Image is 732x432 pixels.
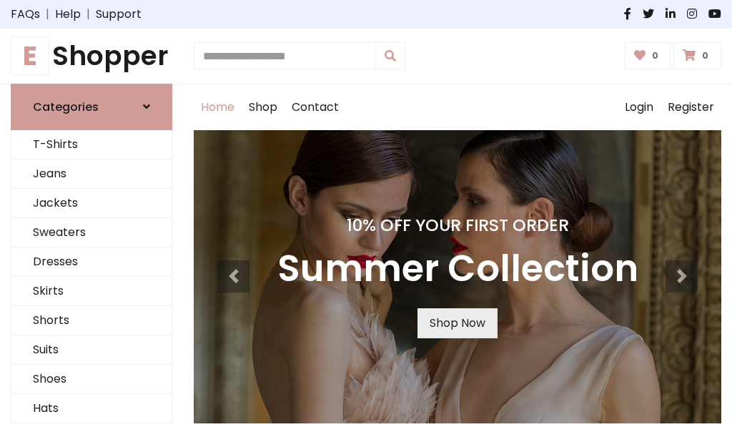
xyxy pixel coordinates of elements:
[11,247,172,277] a: Dresses
[40,6,55,23] span: |
[11,6,40,23] a: FAQs
[11,130,172,159] a: T-Shirts
[242,84,285,130] a: Shop
[11,306,172,335] a: Shorts
[33,100,99,114] h6: Categories
[285,84,346,130] a: Contact
[417,308,498,338] a: Shop Now
[11,40,172,72] h1: Shopper
[11,159,172,189] a: Jeans
[96,6,142,23] a: Support
[81,6,96,23] span: |
[11,218,172,247] a: Sweaters
[11,365,172,394] a: Shoes
[194,84,242,130] a: Home
[11,84,172,130] a: Categories
[11,394,172,423] a: Hats
[661,84,721,130] a: Register
[673,42,721,69] a: 0
[698,49,712,62] span: 0
[11,189,172,218] a: Jackets
[55,6,81,23] a: Help
[625,42,671,69] a: 0
[648,49,662,62] span: 0
[618,84,661,130] a: Login
[11,40,172,72] a: EShopper
[277,215,638,235] h4: 10% Off Your First Order
[277,247,638,291] h3: Summer Collection
[11,335,172,365] a: Suits
[11,277,172,306] a: Skirts
[11,36,49,75] span: E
